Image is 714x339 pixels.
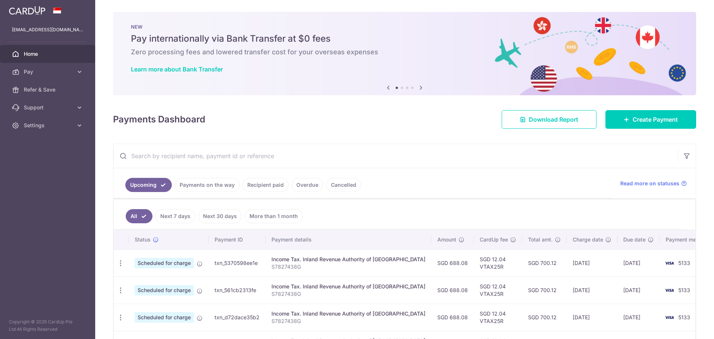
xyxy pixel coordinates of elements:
a: Read more on statuses [620,180,687,187]
span: Due date [623,236,646,243]
span: Support [24,104,73,111]
div: Income Tax. Inland Revenue Authority of [GEOGRAPHIC_DATA] [271,310,425,317]
p: [EMAIL_ADDRESS][DOMAIN_NAME] [12,26,83,33]
td: SGD 688.08 [431,249,474,276]
span: Scheduled for charge [135,312,194,323]
th: Payment details [266,230,431,249]
span: Total amt. [528,236,553,243]
td: [DATE] [617,276,660,304]
p: NEW [131,24,678,30]
img: Bank Card [662,313,677,322]
td: SGD 700.12 [522,249,567,276]
td: txn_d72dace35b2 [209,304,266,331]
td: [DATE] [567,249,617,276]
span: Scheduled for charge [135,258,194,268]
span: 5133 [678,260,690,266]
p: S7827438G [271,290,425,298]
h4: Payments Dashboard [113,113,205,126]
span: Charge date [573,236,603,243]
a: Next 30 days [198,209,242,223]
td: [DATE] [617,304,660,331]
td: SGD 700.12 [522,276,567,304]
td: SGD 12.04 VTAX25R [474,249,522,276]
td: [DATE] [567,276,617,304]
td: [DATE] [567,304,617,331]
span: Settings [24,122,73,129]
a: Upcoming [125,178,172,192]
a: Cancelled [326,178,361,192]
a: Download Report [502,110,596,129]
div: Income Tax. Inland Revenue Authority of [GEOGRAPHIC_DATA] [271,256,425,263]
a: Create Payment [605,110,696,129]
span: Help [17,5,32,12]
span: Read more on statuses [620,180,679,187]
span: 5133 [678,314,690,320]
td: [DATE] [617,249,660,276]
span: Refer & Save [24,86,73,93]
td: SGD 688.08 [431,276,474,304]
a: Recipient paid [242,178,289,192]
p: S7827438G [271,263,425,271]
td: txn_561cb2313fe [209,276,266,304]
h5: Pay internationally via Bank Transfer at $0 fees [131,33,678,45]
h6: Zero processing fees and lowered transfer cost for your overseas expenses [131,48,678,57]
p: S7827438G [271,317,425,325]
span: Create Payment [633,115,678,124]
span: 5133 [678,287,690,293]
a: Payments on the way [175,178,239,192]
img: CardUp [9,6,45,15]
div: Income Tax. Inland Revenue Authority of [GEOGRAPHIC_DATA] [271,283,425,290]
span: Status [135,236,151,243]
span: CardUp fee [480,236,508,243]
span: Amount [437,236,456,243]
span: Home [24,50,73,58]
input: Search by recipient name, payment id or reference [113,144,678,168]
a: More than 1 month [245,209,303,223]
a: All [126,209,152,223]
span: Pay [24,68,73,76]
a: Overdue [292,178,323,192]
td: SGD 700.12 [522,304,567,331]
a: Learn more about Bank Transfer [131,65,223,73]
img: Bank Card [662,286,677,295]
img: Bank transfer banner [113,12,696,95]
a: Next 7 days [155,209,195,223]
th: Payment ID [209,230,266,249]
td: txn_5370598ee1e [209,249,266,276]
span: Scheduled for charge [135,285,194,295]
td: SGD 688.08 [431,304,474,331]
img: Bank Card [662,259,677,268]
td: SGD 12.04 VTAX25R [474,304,522,331]
span: Download Report [529,115,578,124]
td: SGD 12.04 VTAX25R [474,276,522,304]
